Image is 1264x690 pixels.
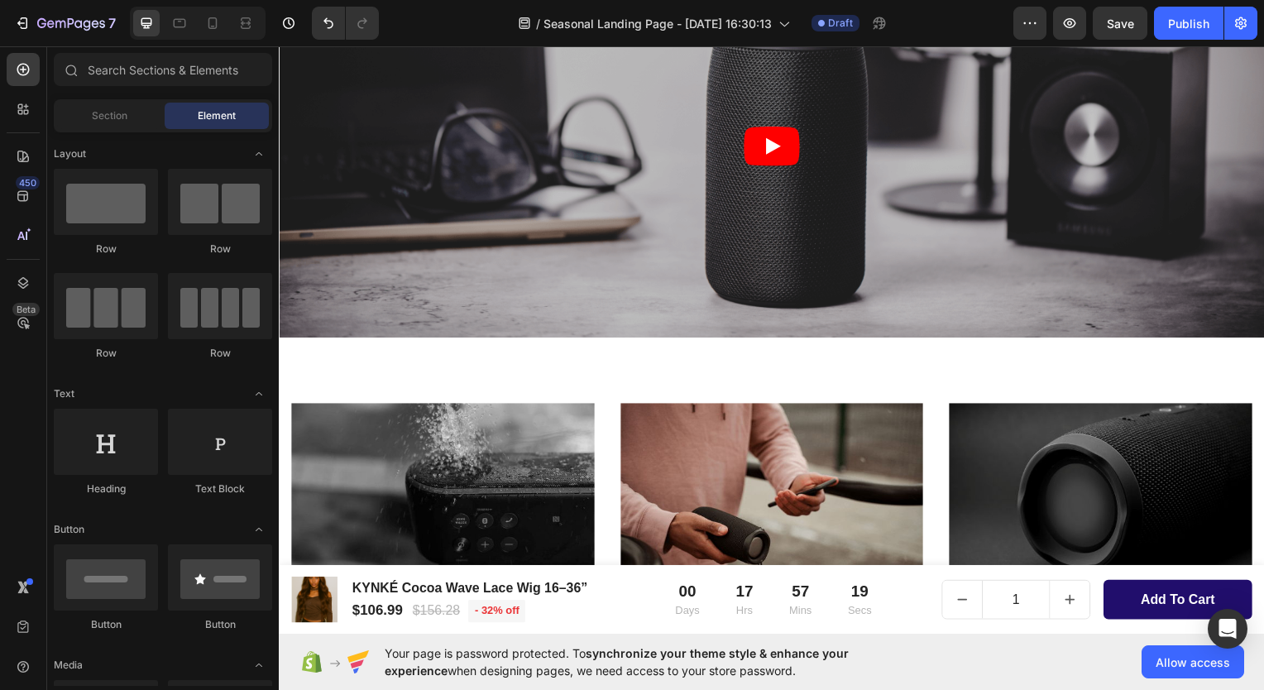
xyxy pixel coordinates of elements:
p: 7 [108,13,116,33]
span: Toggle open [246,141,272,167]
div: Button [168,617,272,632]
div: Row [168,242,272,256]
div: Open Intercom Messenger [1208,609,1247,649]
p: Days [399,560,424,577]
span: Toggle open [246,652,272,678]
input: Search Sections & Elements [54,53,272,86]
iframe: Design area [279,46,1264,635]
span: Layout [54,146,86,161]
div: 57 [514,539,536,560]
div: Row [54,346,158,361]
span: Save [1107,17,1134,31]
div: Add to cart [868,548,942,568]
span: Element [198,108,236,123]
span: Toggle open [246,516,272,543]
p: Mins [514,560,536,577]
span: Toggle open [246,381,272,407]
span: synchronize your theme style & enhance your experience [385,646,849,678]
span: Draft [828,16,853,31]
div: Undo/Redo [312,7,379,40]
button: Add to cart [831,538,980,577]
input: quantity [708,539,777,577]
button: Save [1093,7,1147,40]
div: Row [168,346,272,361]
span: Seasonal Landing Page - [DATE] 16:30:13 [543,15,772,32]
div: 17 [460,539,477,560]
p: Secs [573,560,597,577]
span: Media [54,658,83,673]
button: 7 [7,7,123,40]
div: 00 [399,539,424,560]
span: Allow access [1156,654,1230,671]
div: Row [54,242,158,256]
div: 19 [573,539,597,560]
span: / [536,15,540,32]
span: Text [54,386,74,401]
button: Publish [1154,7,1223,40]
div: Publish [1168,15,1209,32]
span: Button [54,522,84,537]
div: Button [54,617,158,632]
button: Play [468,81,524,121]
div: Beta [12,303,40,316]
button: Allow access [1142,645,1244,678]
div: Heading [54,482,158,496]
p: Hrs [460,560,477,577]
div: Text Block [168,482,272,496]
span: Your page is password protected. To when designing pages, we need access to your store password. [385,644,913,679]
div: 450 [16,176,40,189]
button: increment [777,539,816,577]
span: Section [92,108,127,123]
button: decrement [668,539,708,577]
